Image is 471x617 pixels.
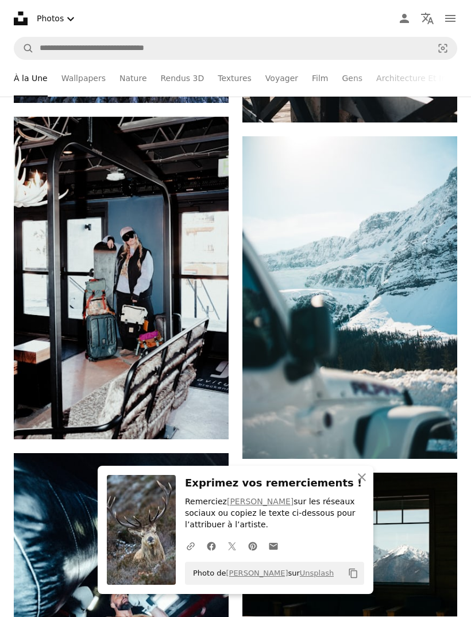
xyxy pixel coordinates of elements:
a: Jeep avec une toile de fond de montagne enneigée. [242,292,457,302]
a: Partagez-leFacebook [201,534,222,557]
button: Langue [416,7,439,30]
a: Nature [119,60,146,97]
a: Connexion / S’inscrire [393,7,416,30]
a: Accueil — Unsplash [14,12,28,25]
button: Recherche de visuels [429,37,457,59]
a: Partager par mail [263,534,284,557]
h3: Exprimez vos remerciements ! [185,475,364,492]
a: Film [312,60,328,97]
a: Une femme pose avec des bagages près d’une remontée mécanique. [14,273,229,283]
button: Menu [439,7,462,30]
a: Gens [342,60,362,97]
p: Remerciez sur les réseaux sociaux ou copiez le texte ci-dessous pour l’attribuer à l’artiste. [185,496,364,531]
a: Partagez-lePinterest [242,534,263,557]
a: Partagez-leTwitter [222,534,242,557]
a: [PERSON_NAME] [226,569,288,577]
form: Rechercher des visuels sur tout le site [14,37,457,60]
a: Textures [218,60,252,97]
a: Voyager [265,60,298,97]
button: Copier dans le presse-papier [343,564,363,583]
img: Une femme pose avec des bagages près d’une remontée mécanique. [14,117,229,439]
a: Unsplash [300,569,334,577]
button: Rechercher sur Unsplash [14,37,34,59]
span: Photo de sur [187,564,334,582]
img: Jeep avec une toile de fond de montagne enneigée. [242,136,457,459]
button: Sélectionner le type de fichier [32,7,82,30]
a: Rendus 3D [161,60,204,97]
a: [PERSON_NAME] [227,497,294,506]
a: Wallpapers [61,60,106,97]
